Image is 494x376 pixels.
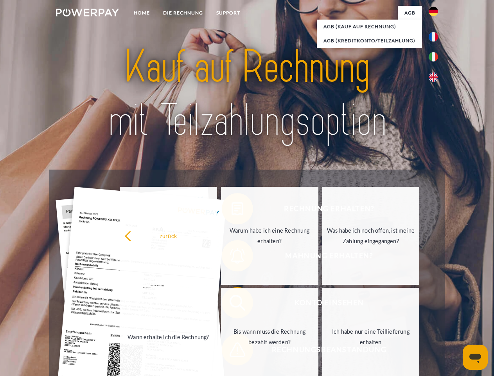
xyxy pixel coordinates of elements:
div: Bis wann muss die Rechnung bezahlt werden? [226,326,314,347]
img: title-powerpay_de.svg [75,38,419,150]
img: it [429,52,438,61]
iframe: Schaltfläche zum Öffnen des Messaging-Fensters [463,345,488,370]
div: Warum habe ich eine Rechnung erhalten? [226,225,314,246]
a: AGB (Kauf auf Rechnung) [317,20,422,34]
div: Ich habe nur eine Teillieferung erhalten [327,326,415,347]
img: logo-powerpay-white.svg [56,9,119,16]
a: DIE RECHNUNG [156,6,210,20]
div: zurück [124,230,212,241]
a: AGB (Kreditkonto/Teilzahlung) [317,34,422,48]
a: Was habe ich noch offen, ist meine Zahlung eingegangen? [322,187,420,285]
div: Wann erhalte ich die Rechnung? [124,331,212,342]
img: fr [429,32,438,42]
img: de [429,7,438,16]
a: SUPPORT [210,6,247,20]
a: Home [127,6,156,20]
div: Was habe ich noch offen, ist meine Zahlung eingegangen? [327,225,415,246]
img: en [429,72,438,82]
a: agb [398,6,422,20]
